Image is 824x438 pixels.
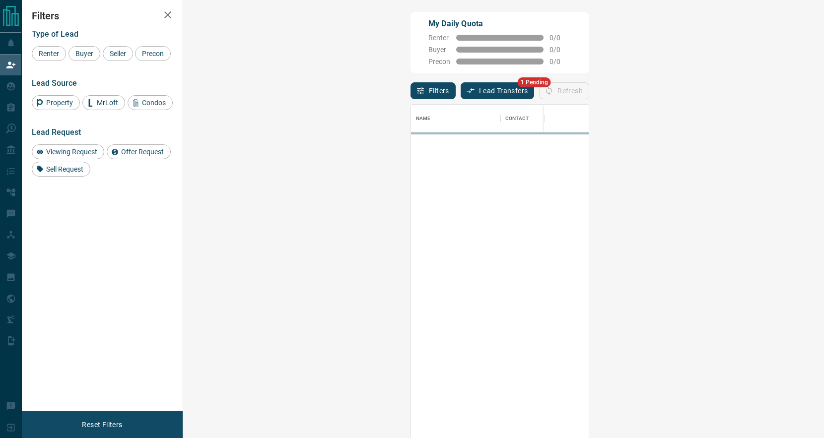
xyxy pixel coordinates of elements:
div: Renter [32,46,66,61]
span: Offer Request [118,148,167,156]
div: Buyer [69,46,100,61]
span: 0 / 0 [549,34,571,42]
span: Lead Source [32,78,77,88]
div: Sell Request [32,162,90,177]
div: Contact [500,105,580,132]
span: Sell Request [43,165,87,173]
button: Reset Filters [75,416,129,433]
p: My Daily Quota [428,18,571,30]
span: 0 / 0 [549,46,571,54]
span: Precon [428,58,450,65]
span: Buyer [72,50,97,58]
span: 0 / 0 [549,58,571,65]
div: Property [32,95,80,110]
span: Renter [35,50,63,58]
div: Contact [505,105,529,132]
div: Seller [103,46,133,61]
span: Property [43,99,76,107]
span: Lead Request [32,127,81,137]
div: Name [416,105,431,132]
div: Viewing Request [32,144,104,159]
button: Filters [411,82,456,99]
span: Seller [106,50,130,58]
span: Viewing Request [43,148,101,156]
div: Name [411,105,500,132]
div: Offer Request [107,144,171,159]
span: Condos [138,99,169,107]
div: Condos [128,95,173,110]
span: Renter [428,34,450,42]
div: MrLoft [82,95,125,110]
div: Precon [135,46,171,61]
span: 1 Pending [518,77,551,87]
span: Buyer [428,46,450,54]
span: MrLoft [93,99,122,107]
span: Type of Lead [32,29,78,39]
h2: Filters [32,10,173,22]
button: Lead Transfers [461,82,535,99]
span: Precon [138,50,167,58]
